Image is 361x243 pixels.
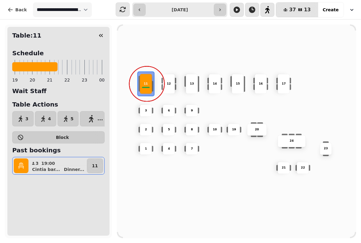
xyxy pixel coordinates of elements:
p: 14 [213,82,217,86]
p: 24 [290,139,294,143]
h2: Table: 11 [10,31,41,40]
p: 7 [191,147,193,151]
span: 5 [71,117,74,121]
p: 11 [92,163,98,169]
p: 5 [168,128,170,132]
p: 16 [259,82,263,86]
button: 11 [87,158,103,173]
h2: Table Actions [12,100,105,109]
p: Cintia bar... [32,166,60,172]
span: 22 [64,77,70,83]
button: Create [318,2,344,17]
p: 20 [255,128,259,132]
p: 9 [191,108,193,113]
p: 12 [167,82,171,86]
button: 4 [35,111,56,126]
span: Back [15,8,27,12]
p: 4 [168,147,170,151]
p: 6 [168,108,170,113]
p: 13 [190,82,194,86]
button: Block [12,131,105,143]
span: 19 [12,77,18,83]
p: 17 [282,82,286,86]
p: 3 [145,108,147,113]
span: 21 [47,77,53,83]
p: 2 [145,128,147,132]
button: 3 [12,111,34,126]
h2: Wait Staff [12,87,105,95]
span: 4 [48,117,51,121]
span: 23 [82,77,87,83]
p: 8 [191,128,193,132]
h2: Past bookings [12,146,105,154]
span: 3 [25,117,28,121]
p: 23 [324,147,328,151]
p: 19:00 [41,160,55,166]
p: 11 [144,82,148,86]
span: 00 [99,77,105,83]
p: 10 [213,128,217,132]
p: 19 [232,128,236,132]
p: Dinner ... [64,166,84,172]
p: 1 [145,147,147,151]
span: 20 [30,77,35,83]
p: 3 [35,160,39,166]
p: 15 [236,82,240,86]
span: ... [97,116,103,121]
span: 13 [304,7,311,12]
button: ... [80,111,110,126]
button: 5 [58,111,79,126]
button: Back [2,2,32,17]
p: 21 [282,166,286,170]
p: 22 [301,166,305,170]
h2: Schedule [12,49,44,57]
span: 37 [289,7,296,12]
button: 319:00Cintia bar...Dinner... [30,158,86,173]
span: Create [323,8,339,12]
button: 3713 [276,2,318,17]
span: Block [25,135,99,140]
